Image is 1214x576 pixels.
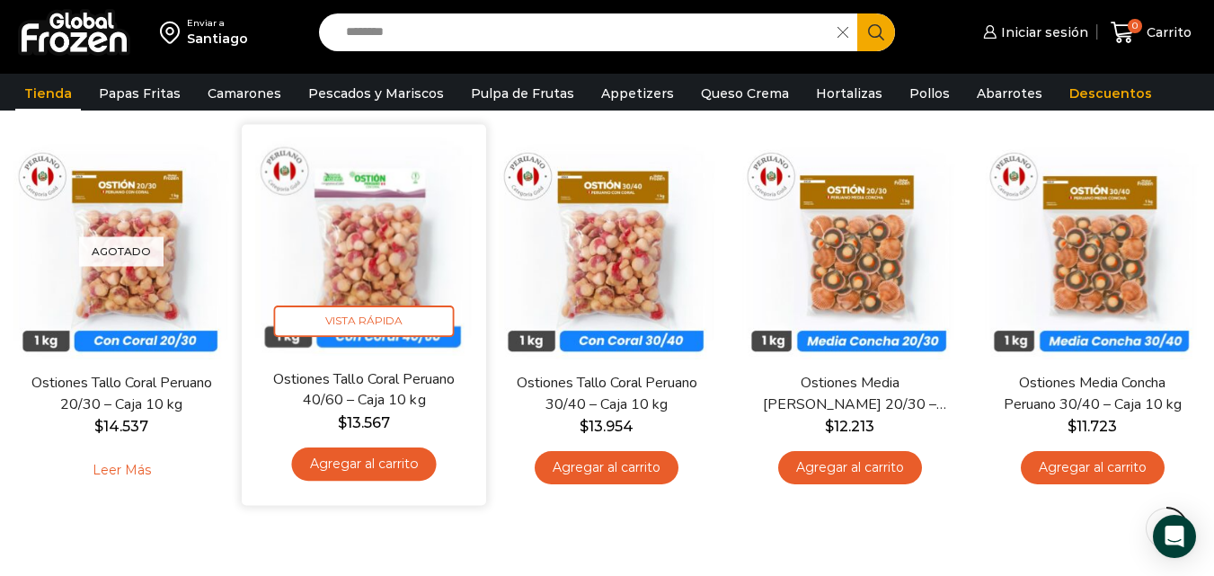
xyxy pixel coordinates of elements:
span: $ [580,418,589,435]
a: Pescados y Mariscos [299,76,453,111]
a: Tienda [15,76,81,111]
a: Agregar al carrito: “Ostiones Tallo Coral Peruano 30/40 - Caja 10 kg” [535,451,678,484]
a: Pulpa de Frutas [462,76,583,111]
a: Hortalizas [807,76,891,111]
bdi: 12.213 [825,418,874,435]
a: Queso Crema [692,76,798,111]
a: Ostiones Media Concha Peruano 30/40 – Caja 10 kg [996,373,1190,414]
bdi: 13.567 [338,414,390,431]
a: Ostiones Tallo Coral Peruano 30/40 – Caja 10 kg [510,373,704,414]
div: Santiago [187,30,248,48]
a: Iniciar sesión [979,14,1088,50]
a: Agregar al carrito: “Ostiones Tallo Coral Peruano 40/60 - Caja 10 kg” [292,448,437,481]
bdi: 11.723 [1068,418,1117,435]
span: $ [1068,418,1077,435]
a: Pollos [900,76,959,111]
span: $ [825,418,834,435]
span: Carrito [1142,23,1192,41]
a: Camarones [199,76,290,111]
a: Leé más sobre “Ostiones Tallo Coral Peruano 20/30 - Caja 10 kg” [65,451,179,489]
div: Enviar a [187,17,248,30]
a: Agregar al carrito: “Ostiones Media Concha Peruano 30/40 - Caja 10 kg” [1021,451,1165,484]
a: Appetizers [592,76,683,111]
span: $ [94,418,103,435]
button: Search button [857,13,895,51]
a: Abarrotes [968,76,1051,111]
a: Agregar al carrito: “Ostiones Media Concha Peruano 20/30 - Caja 10 kg” [778,451,922,484]
a: Papas Fritas [90,76,190,111]
a: 0 Carrito [1106,12,1196,54]
div: Open Intercom Messenger [1153,515,1196,558]
span: Vista Rápida [274,306,455,337]
bdi: 13.954 [580,418,634,435]
span: 0 [1128,19,1142,33]
a: Ostiones Tallo Coral Peruano 40/60 – Caja 10 kg [266,369,462,412]
a: Ostiones Tallo Coral Peruano 20/30 – Caja 10 kg [24,373,218,414]
span: Iniciar sesión [997,23,1088,41]
span: $ [338,414,347,431]
bdi: 14.537 [94,418,148,435]
img: address-field-icon.svg [160,17,187,48]
a: Ostiones Media [PERSON_NAME] 20/30 – Caja 10 kg [753,373,947,414]
a: Descuentos [1060,76,1161,111]
p: Agotado [79,237,164,267]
